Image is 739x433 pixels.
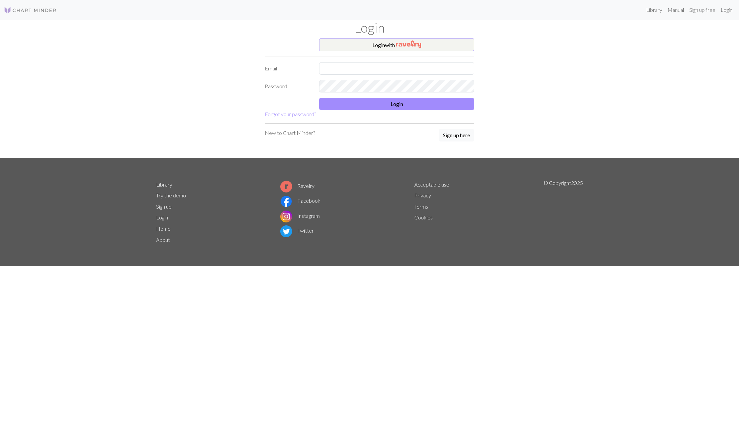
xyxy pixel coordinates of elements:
a: Try the demo [156,192,186,198]
a: Forgot your password? [265,111,316,117]
a: Terms [414,203,428,210]
img: Instagram logo [280,211,292,222]
a: Sign up [156,203,172,210]
label: Password [261,80,315,92]
a: Facebook [280,197,320,204]
a: Library [643,3,665,16]
button: Loginwith [319,38,474,51]
img: Twitter logo [280,225,292,237]
a: Privacy [414,192,431,198]
p: © Copyright 2025 [543,179,583,245]
img: Logo [4,6,57,14]
img: Ravelry logo [280,181,292,192]
a: Login [718,3,735,16]
h1: Login [152,20,587,36]
button: Sign up here [439,129,474,141]
a: Login [156,214,168,220]
a: Ravelry [280,183,315,189]
a: Cookies [414,214,433,220]
img: Facebook logo [280,195,292,207]
a: Sign up free [687,3,718,16]
label: Email [261,62,315,75]
a: Home [156,225,171,232]
a: Manual [665,3,687,16]
img: Ravelry [396,40,421,48]
a: About [156,237,170,243]
a: Twitter [280,227,314,234]
a: Instagram [280,213,320,219]
a: Acceptable use [414,181,449,188]
a: Library [156,181,172,188]
p: New to Chart Minder? [265,129,315,137]
button: Login [319,98,474,110]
